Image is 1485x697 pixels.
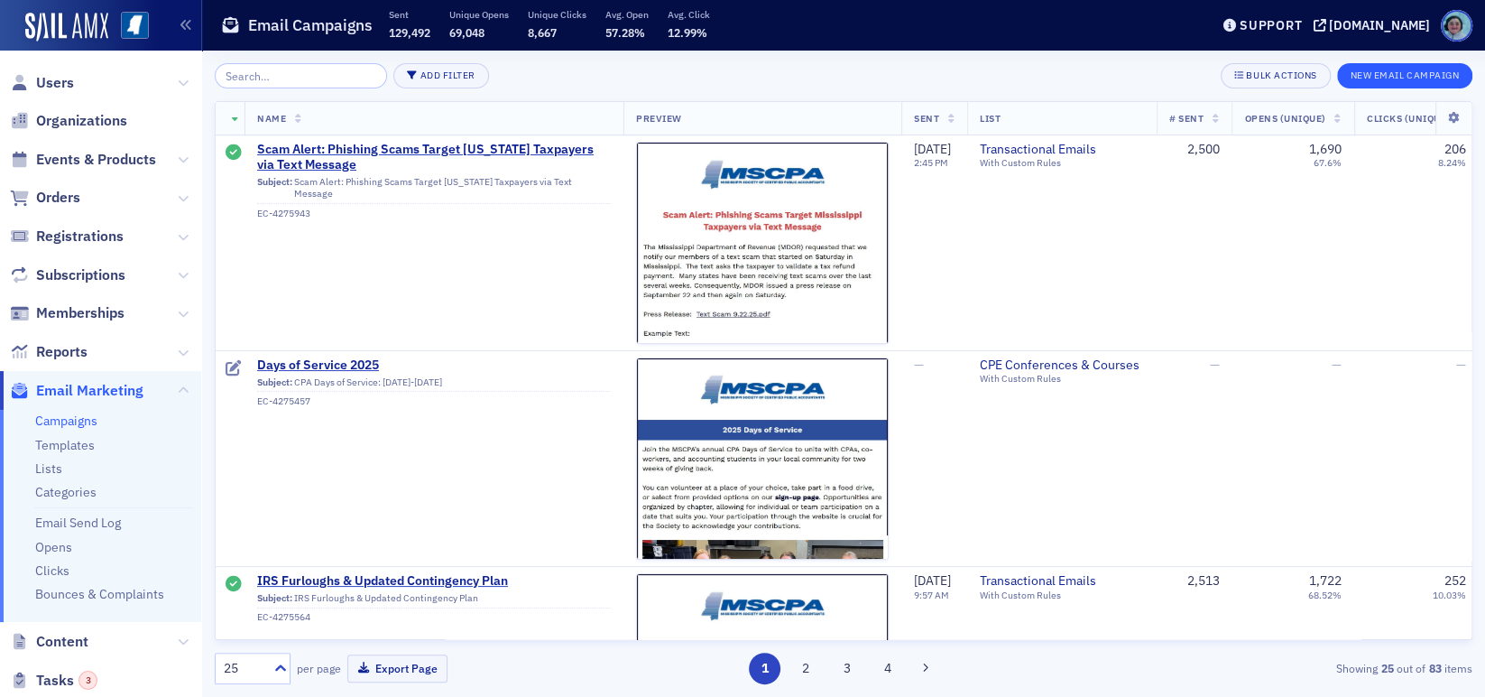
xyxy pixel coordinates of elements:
[605,8,649,21] p: Avg. Open
[389,8,430,21] p: Sent
[980,373,1144,385] div: With Custom Rules
[980,112,1001,125] span: List
[1329,17,1430,33] div: [DOMAIN_NAME]
[224,659,263,678] div: 25
[980,157,1144,169] div: With Custom Rules
[35,437,95,453] a: Templates
[226,576,242,594] div: Sent
[347,655,447,683] button: Export Page
[257,112,286,125] span: Name
[1433,589,1466,600] div: 10.03%
[35,413,97,429] a: Campaigns
[36,303,125,323] span: Memberships
[980,358,1144,374] a: CPE Conferences & Courses
[1309,573,1342,590] div: 1,722
[215,63,387,88] input: Search…
[297,660,341,676] label: per page
[980,142,1144,158] span: Transactional Emails
[449,8,509,21] p: Unique Opens
[1221,63,1330,88] button: Bulk Actions
[10,73,74,93] a: Users
[605,25,645,40] span: 57.28%
[980,589,1144,600] div: With Custom Rules
[257,208,611,219] div: EC-4275943
[1308,589,1342,600] div: 68.52%
[36,111,127,131] span: Organizations
[1309,142,1342,158] div: 1,690
[257,611,611,623] div: EC-4275564
[10,632,88,652] a: Content
[10,265,125,285] a: Subscriptions
[914,141,951,157] span: [DATE]
[35,586,164,602] a: Bounces & Complaints
[1332,357,1342,373] span: —
[35,539,72,555] a: Opens
[35,460,62,477] a: Lists
[36,265,125,285] span: Subscriptions
[668,8,710,21] p: Avg. Click
[36,632,88,652] span: Content
[1378,660,1397,676] strong: 25
[10,227,124,246] a: Registrations
[914,588,949,600] time: 9:57 AM
[257,358,611,374] a: Days of Service 2025
[1246,70,1316,80] div: Bulk Actions
[36,227,124,246] span: Registrations
[257,142,611,173] a: Scam Alert: Phishing Scams Target [US_STATE] Taxpayers via Text Message
[1438,157,1466,169] div: 8.24%
[257,395,611,407] div: EC-4275457
[668,25,707,40] span: 12.99%
[1444,142,1466,158] div: 206
[226,144,242,163] div: Sent
[257,176,292,200] span: Subject:
[257,176,611,204] div: Scam Alert: Phishing Scams Target [US_STATE] Taxpayers via Text Message
[1367,112,1451,125] span: Clicks (Unique)
[1065,660,1472,676] div: Showing out of items
[10,150,156,170] a: Events & Products
[749,653,780,684] button: 1
[25,13,108,42] img: SailAMX
[1240,17,1302,33] div: Support
[1169,112,1204,125] span: # Sent
[257,376,292,388] span: Subject:
[1425,660,1444,676] strong: 83
[914,156,948,169] time: 2:45 PM
[35,484,97,500] a: Categories
[10,188,80,208] a: Orders
[1456,357,1466,373] span: —
[393,63,489,88] button: Add Filter
[36,73,74,93] span: Users
[980,573,1144,590] span: Transactional Emails
[1313,19,1436,32] button: [DOMAIN_NAME]
[1337,63,1472,88] button: New Email Campaign
[789,653,821,684] button: 2
[226,360,242,378] div: Draft
[1169,142,1219,158] div: 2,500
[831,653,862,684] button: 3
[36,150,156,170] span: Events & Products
[528,25,557,40] span: 8,667
[36,188,80,208] span: Orders
[35,515,121,531] a: Email Send Log
[257,592,292,604] span: Subject:
[389,25,430,40] span: 129,492
[528,8,586,21] p: Unique Clicks
[121,12,149,40] img: SailAMX
[257,573,611,590] a: IRS Furloughs & Updated Contingency Plan
[10,303,125,323] a: Memberships
[637,143,888,691] img: email-preview-95.jpeg
[1441,10,1472,42] span: Profile
[872,653,903,684] button: 4
[35,562,69,579] a: Clicks
[248,14,373,36] h1: Email Campaigns
[1314,157,1342,169] div: 67.6%
[36,381,143,401] span: Email Marketing
[10,381,143,401] a: Email Marketing
[914,112,939,125] span: Sent
[257,376,611,393] div: CPA Days of Service: [DATE]-[DATE]
[10,111,127,131] a: Organizations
